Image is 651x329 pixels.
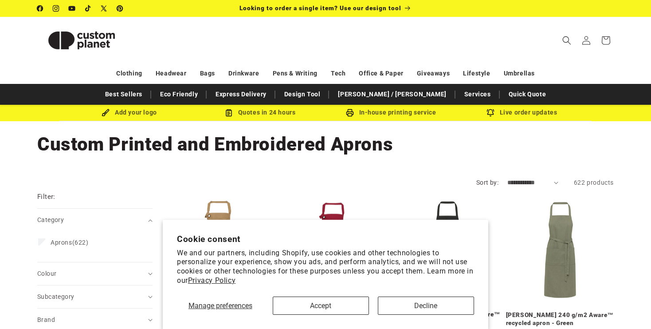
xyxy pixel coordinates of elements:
[273,297,369,315] button: Accept
[456,107,587,118] div: Live order updates
[188,276,235,285] a: Privacy Policy
[463,66,490,81] a: Lifestyle
[37,209,153,231] summary: Category (0 selected)
[37,216,64,223] span: Category
[346,109,354,117] img: In-house printing
[51,238,89,246] span: (622)
[228,66,259,81] a: Drinkware
[211,87,271,102] a: Express Delivery
[177,297,264,315] button: Manage preferences
[101,87,147,102] a: Best Sellers
[280,87,325,102] a: Design Tool
[378,297,474,315] button: Decline
[506,310,614,325] a: [PERSON_NAME] 240 g/m2 Aware™ recycled apron - Green
[37,132,614,156] h1: Custom Printed and Embroidered Aprons
[239,4,401,12] span: Looking to order a single item? Use our design tool
[37,262,153,285] summary: Colour (0 selected)
[37,20,126,60] img: Custom Planet
[359,66,403,81] a: Office & Paper
[225,109,233,117] img: Order Updates Icon
[486,109,494,117] img: Order updates
[476,179,498,186] label: Sort by:
[156,66,187,81] a: Headwear
[37,285,153,308] summary: Subcategory (0 selected)
[200,66,215,81] a: Bags
[460,87,495,102] a: Services
[273,66,318,81] a: Pens & Writing
[557,31,576,50] summary: Search
[34,17,129,63] a: Custom Planet
[195,107,325,118] div: Quotes in 24 hours
[333,87,451,102] a: [PERSON_NAME] / [PERSON_NAME]
[102,109,110,117] img: Brush Icon
[188,301,252,310] span: Manage preferences
[156,87,202,102] a: Eco Friendly
[504,87,551,102] a: Quick Quote
[504,66,535,81] a: Umbrellas
[37,192,55,202] h2: Filter:
[51,239,72,246] span: Aprons
[417,66,450,81] a: Giveaways
[177,234,474,244] h2: Cookie consent
[37,270,56,277] span: Colour
[37,293,74,300] span: Subcategory
[574,179,614,186] span: 622 products
[325,107,456,118] div: In-house printing service
[331,66,345,81] a: Tech
[177,249,474,285] p: We and our partners, including Shopify, use cookies and other technologies to personalize your ex...
[37,316,55,323] span: Brand
[116,66,142,81] a: Clothing
[64,107,195,118] div: Add your logo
